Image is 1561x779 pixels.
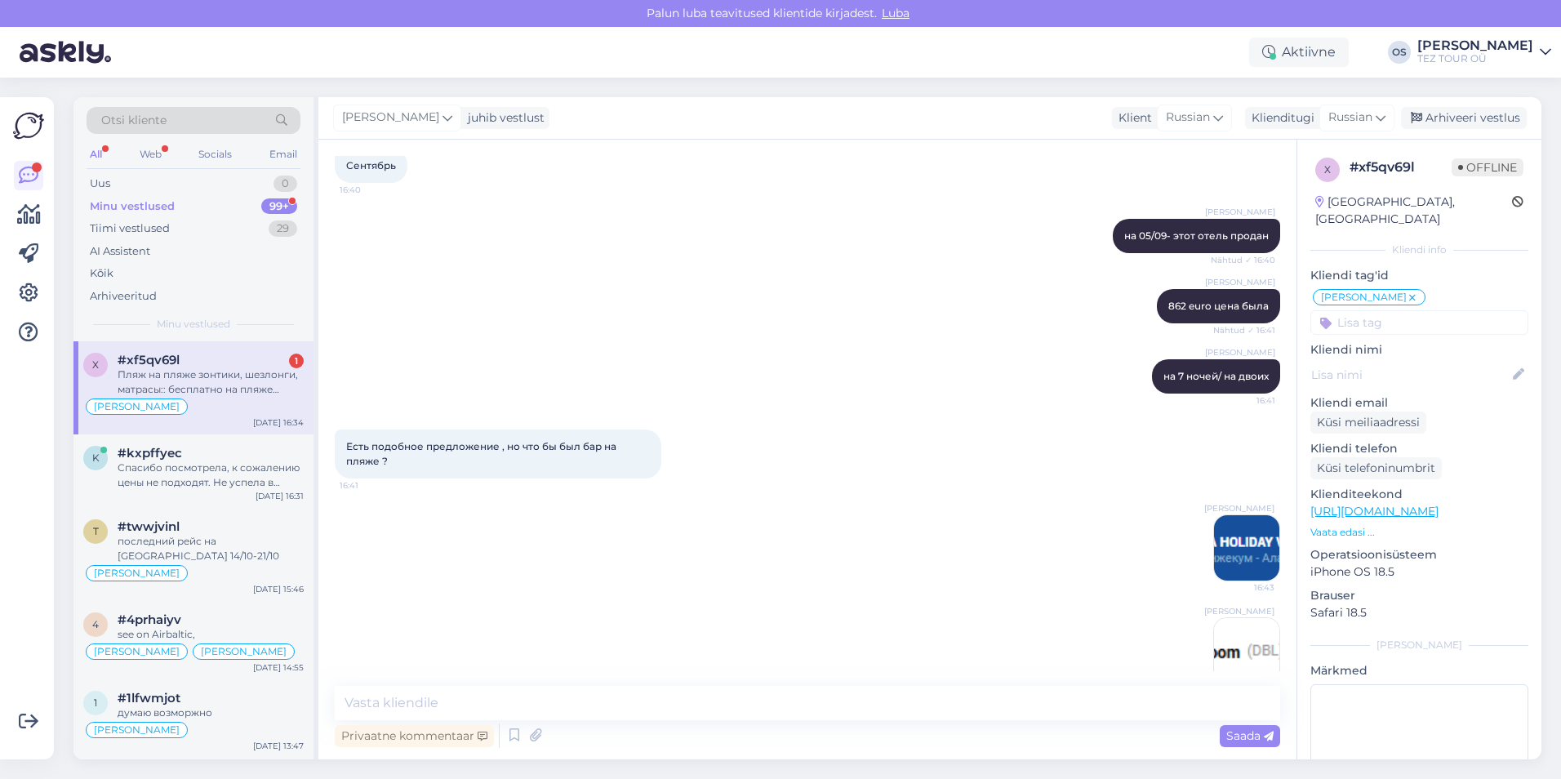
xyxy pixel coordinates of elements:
[1249,38,1349,67] div: Aktiivne
[92,618,99,630] span: 4
[1310,243,1528,257] div: Kliendi info
[340,479,401,492] span: 16:41
[92,452,100,464] span: k
[346,159,396,171] span: Сентябрь
[253,740,304,752] div: [DATE] 13:47
[1310,662,1528,679] p: Märkmed
[118,691,180,706] span: #1lfwmjot
[1310,412,1426,434] div: Küsi meiliaadressi
[1205,206,1275,218] span: [PERSON_NAME]
[340,184,401,196] span: 16:40
[201,647,287,657] span: [PERSON_NAME]
[1310,604,1528,621] p: Safari 18.5
[118,519,180,534] span: #twwjvinl
[1310,457,1442,479] div: Küsi telefoninumbrit
[90,288,157,305] div: Arhiveeritud
[90,176,110,192] div: Uus
[1310,341,1528,358] p: Kliendi nimi
[346,440,619,467] span: Есть подобное предложение , но что бы был бар на пляже ?
[1328,109,1372,127] span: Russian
[253,416,304,429] div: [DATE] 16:34
[1321,292,1407,302] span: [PERSON_NAME]
[90,243,150,260] div: AI Assistent
[1315,194,1512,228] div: [GEOGRAPHIC_DATA], [GEOGRAPHIC_DATA]
[1226,728,1274,743] span: Saada
[157,317,230,332] span: Minu vestlused
[335,725,494,747] div: Privaatne kommentaar
[118,706,304,720] div: думаю возморжно
[118,367,304,397] div: Пляж на пляже зонтики, шезлонги, матрасы:: бесплатно на пляже полотенца: нет бар на пляже:: беспл...
[1205,346,1275,358] span: [PERSON_NAME]
[1213,324,1275,336] span: Nähtud ✓ 16:41
[274,176,297,192] div: 0
[1452,158,1523,176] span: Offline
[1401,107,1527,129] div: Arhiveeri vestlus
[94,647,180,657] span: [PERSON_NAME]
[90,265,113,282] div: Kõik
[1310,546,1528,563] p: Operatsioonisüsteem
[1245,109,1314,127] div: Klienditugi
[1417,39,1551,65] a: [PERSON_NAME]TEZ TOUR OÜ
[1310,310,1528,335] input: Lisa tag
[87,144,105,165] div: All
[1417,52,1533,65] div: TEZ TOUR OÜ
[342,109,439,127] span: [PERSON_NAME]
[1310,638,1528,652] div: [PERSON_NAME]
[90,198,175,215] div: Minu vestlused
[1310,486,1528,503] p: Klienditeekond
[118,612,181,627] span: #4prhaiyv
[118,534,304,563] div: последний рейс на [GEOGRAPHIC_DATA] 14/10-21/10
[266,144,300,165] div: Email
[1166,109,1210,127] span: Russian
[1388,41,1411,64] div: OS
[118,353,180,367] span: #xf5qv69l
[1310,504,1439,519] a: [URL][DOMAIN_NAME]
[1350,158,1452,177] div: # xf5qv69l
[1204,502,1274,514] span: [PERSON_NAME]
[1310,525,1528,540] p: Vaata edasi ...
[1112,109,1152,127] div: Klient
[269,220,297,237] div: 29
[1214,394,1275,407] span: 16:41
[1204,605,1274,617] span: [PERSON_NAME]
[1163,370,1269,382] span: на 7 ночей/ на двоих
[118,461,304,490] div: Спасибо посмотрела, к сожалению цены не подходят. Не успела в айрбалтике купить и теперь ищу друг...
[94,725,180,735] span: [PERSON_NAME]
[93,525,99,537] span: t
[1310,587,1528,604] p: Brauser
[1211,254,1275,266] span: Nähtud ✓ 16:40
[195,144,235,165] div: Socials
[289,354,304,368] div: 1
[94,697,97,709] span: 1
[1324,163,1331,176] span: x
[461,109,545,127] div: juhib vestlust
[256,490,304,502] div: [DATE] 16:31
[1214,618,1279,683] img: Attachment
[136,144,165,165] div: Web
[1213,581,1274,594] span: 16:43
[1205,276,1275,288] span: [PERSON_NAME]
[261,198,297,215] div: 99+
[118,627,304,642] div: see on Airbaltic,
[253,661,304,674] div: [DATE] 14:55
[1311,366,1510,384] input: Lisa nimi
[94,568,180,578] span: [PERSON_NAME]
[1310,440,1528,457] p: Kliendi telefon
[253,583,304,595] div: [DATE] 15:46
[94,402,180,412] span: [PERSON_NAME]
[92,358,99,371] span: x
[1168,300,1269,312] span: 862 euro цена была
[90,220,170,237] div: Tiimi vestlused
[1124,229,1269,242] span: на 05/09- этот отель продан
[1417,39,1533,52] div: [PERSON_NAME]
[877,6,914,20] span: Luba
[13,110,44,141] img: Askly Logo
[101,112,167,129] span: Otsi kliente
[1214,515,1279,581] img: Attachment
[1310,394,1528,412] p: Kliendi email
[1310,563,1528,581] p: iPhone OS 18.5
[1310,267,1528,284] p: Kliendi tag'id
[118,446,182,461] span: #kxpffyec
